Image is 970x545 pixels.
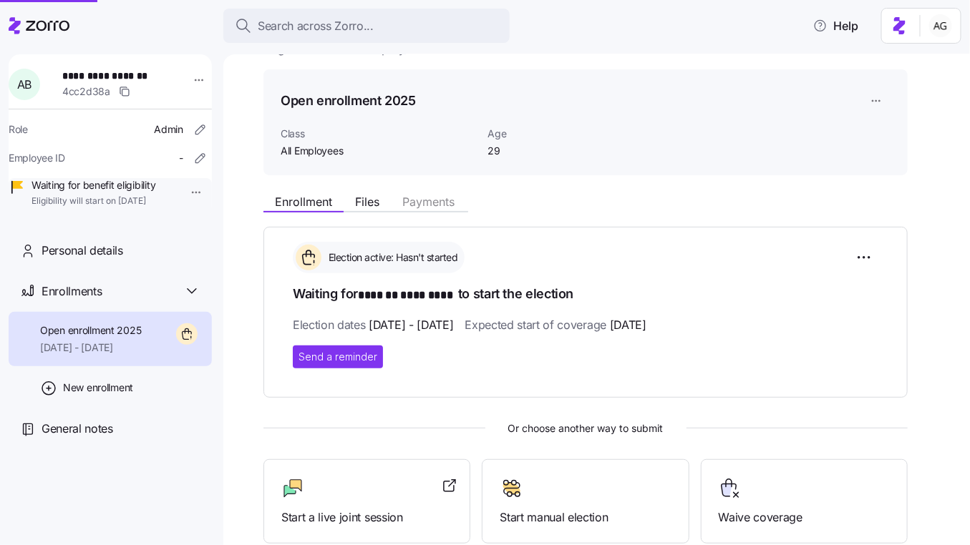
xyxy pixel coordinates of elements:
[813,17,858,34] span: Help
[63,380,133,395] span: New enrollment
[154,122,183,137] span: Admin
[719,509,890,526] span: Waive coverage
[281,509,452,526] span: Start a live joint session
[9,151,65,165] span: Employee ID
[42,242,123,260] span: Personal details
[500,509,671,526] span: Start manual election
[42,420,113,438] span: General notes
[31,178,155,192] span: Waiting for benefit eligibility
[9,122,28,137] span: Role
[17,79,31,90] span: A B
[179,151,183,165] span: -
[802,11,870,40] button: Help
[31,195,155,207] span: Eligibility will start on [DATE]
[929,14,952,37] img: 5fc55c57e0610270ad857448bea2f2d5
[42,283,102,300] span: Enrollments
[62,84,110,99] span: 4cc2d38a
[40,323,141,338] span: Open enrollment 2025
[263,421,908,436] span: Or choose another way to submit
[40,340,141,355] span: [DATE] - [DATE]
